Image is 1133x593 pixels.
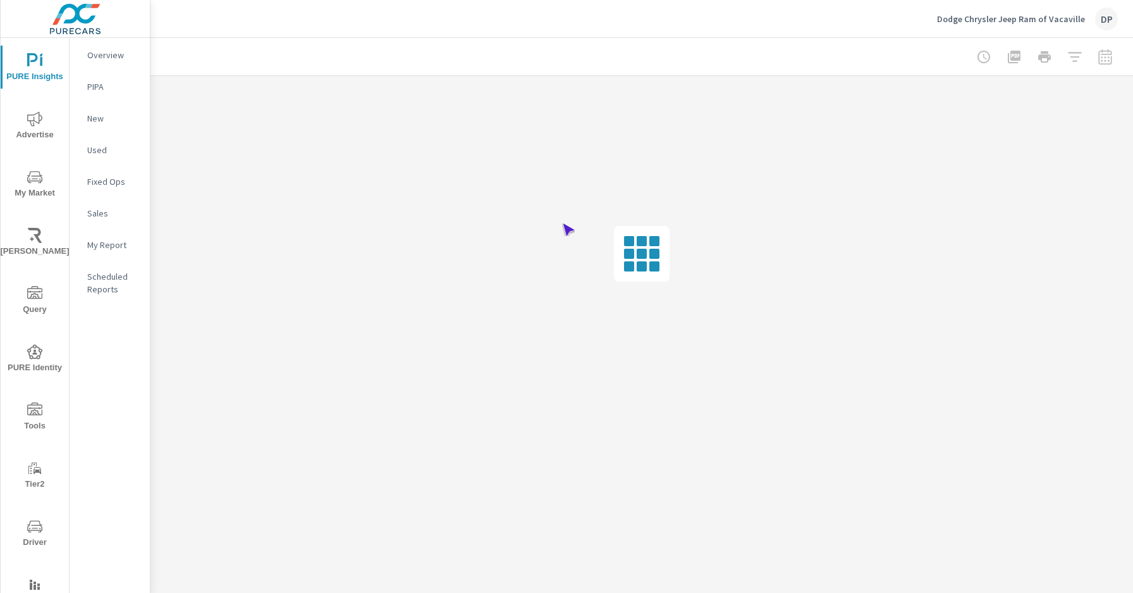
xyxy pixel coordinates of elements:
[4,344,65,375] span: PURE Identity
[4,286,65,317] span: Query
[87,175,140,188] p: Fixed Ops
[70,204,150,223] div: Sales
[87,144,140,156] p: Used
[70,267,150,299] div: Scheduled Reports
[87,112,140,125] p: New
[1095,8,1118,30] div: DP
[4,111,65,142] span: Advertise
[4,403,65,434] span: Tools
[937,13,1085,25] p: Dodge Chrysler Jeep Ram of Vacaville
[4,519,65,550] span: Driver
[70,140,150,159] div: Used
[87,80,140,93] p: PIPA
[70,235,150,254] div: My Report
[87,239,140,251] p: My Report
[87,270,140,296] p: Scheduled Reports
[4,228,65,259] span: [PERSON_NAME]
[4,461,65,492] span: Tier2
[70,109,150,128] div: New
[87,207,140,220] p: Sales
[87,49,140,61] p: Overview
[4,53,65,84] span: PURE Insights
[70,172,150,191] div: Fixed Ops
[70,46,150,65] div: Overview
[4,170,65,201] span: My Market
[70,77,150,96] div: PIPA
